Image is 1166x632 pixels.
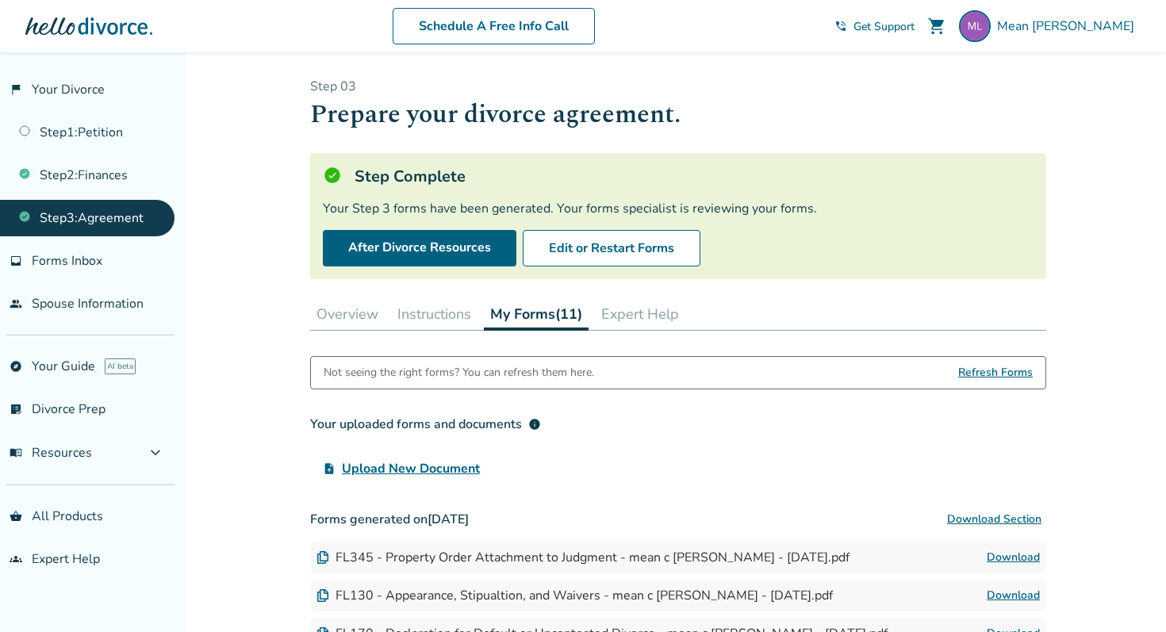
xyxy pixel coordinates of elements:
span: Mean [PERSON_NAME] [997,17,1141,35]
button: Instructions [391,298,478,330]
span: expand_more [146,443,165,462]
img: Document [316,589,329,602]
span: groups [10,553,22,565]
div: Not seeing the right forms? You can refresh them here. [324,357,594,389]
a: After Divorce Resources [323,230,516,266]
div: Your uploaded forms and documents [310,415,541,434]
p: Step 0 3 [310,78,1046,95]
img: Document [316,551,329,564]
button: Overview [310,298,385,330]
span: Upload New Document [342,459,480,478]
button: Expert Help [595,298,685,330]
span: Resources [10,444,92,462]
button: Download Section [942,504,1046,535]
a: Download [987,586,1040,605]
span: people [10,297,22,310]
div: FL345 - Property Order Attachment to Judgment - mean c [PERSON_NAME] - [DATE].pdf [316,549,850,566]
iframe: Chat Widget [1087,556,1166,632]
a: Download [987,548,1040,567]
span: Forms Inbox [32,252,102,270]
span: upload_file [323,462,336,475]
span: shopping_cart [927,17,946,36]
button: My Forms(11) [484,298,589,331]
a: Schedule A Free Info Call [393,8,595,44]
div: FL130 - Appearance, Stipualtion, and Waivers - mean c [PERSON_NAME] - [DATE].pdf [316,587,833,604]
span: flag_2 [10,83,22,96]
span: Get Support [853,19,915,34]
span: phone_in_talk [834,20,847,33]
span: AI beta [105,358,136,374]
button: Edit or Restart Forms [523,230,700,266]
a: phone_in_talkGet Support [834,19,915,34]
h5: Step Complete [355,166,466,187]
img: meancl@hotmail.com [959,10,991,42]
span: explore [10,360,22,373]
span: inbox [10,255,22,267]
span: list_alt_check [10,403,22,416]
span: Refresh Forms [958,357,1033,389]
h1: Prepare your divorce agreement. [310,95,1046,134]
h3: Forms generated on [DATE] [310,504,1046,535]
span: shopping_basket [10,510,22,523]
span: menu_book [10,446,22,459]
div: Your Step 3 forms have been generated. Your forms specialist is reviewing your forms. [323,200,1034,217]
span: info [528,418,541,431]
